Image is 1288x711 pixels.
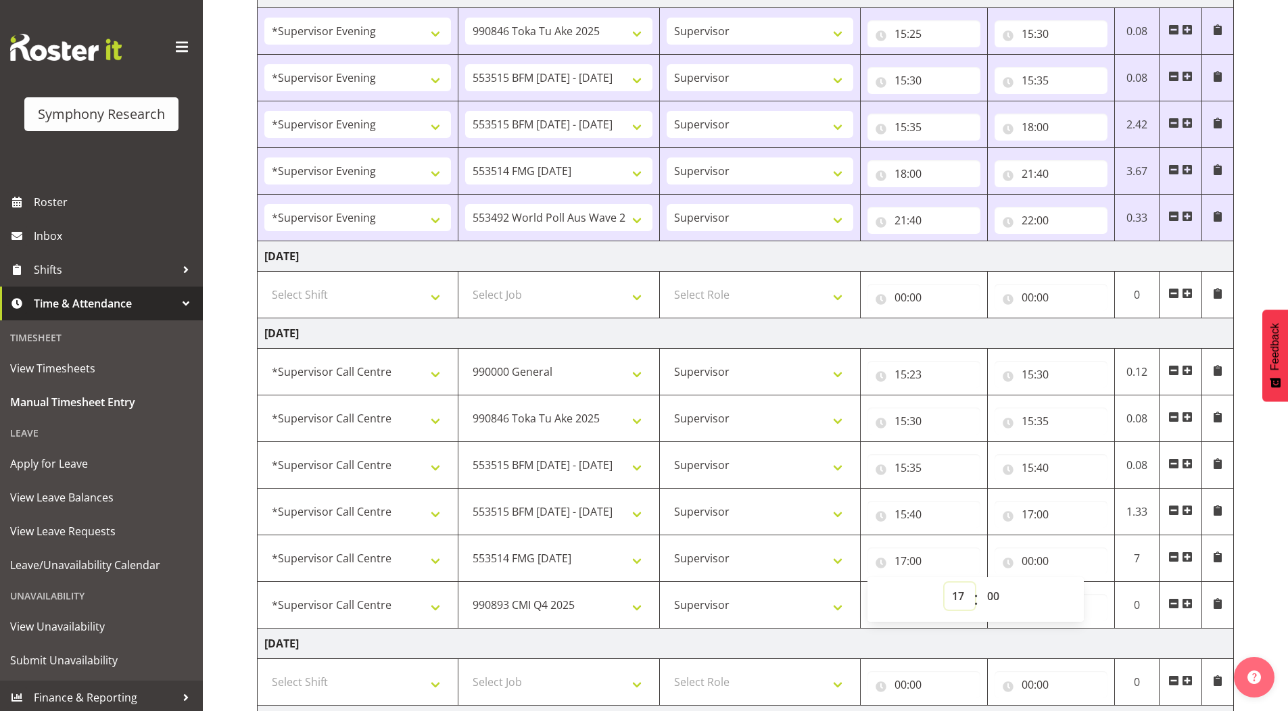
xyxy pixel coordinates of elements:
td: [DATE] [258,318,1234,349]
span: Roster [34,192,196,212]
span: View Unavailability [10,616,193,637]
input: Click to select... [867,207,980,234]
td: [DATE] [258,629,1234,659]
input: Click to select... [995,671,1107,698]
td: 0.08 [1114,8,1160,55]
span: View Leave Requests [10,521,193,541]
input: Click to select... [867,114,980,141]
input: Click to select... [995,160,1107,187]
input: Click to select... [995,361,1107,388]
input: Click to select... [867,408,980,435]
span: Submit Unavailability [10,650,193,670]
td: 0.08 [1114,442,1160,489]
span: Time & Attendance [34,293,176,314]
span: Leave/Unavailability Calendar [10,555,193,575]
a: View Timesheets [3,351,199,385]
td: 2.42 [1114,101,1160,148]
span: Manual Timesheet Entry [10,392,193,412]
img: Rosterit website logo [10,34,122,61]
a: Manual Timesheet Entry [3,385,199,419]
input: Click to select... [867,160,980,187]
img: help-xxl-2.png [1247,670,1261,684]
div: Leave [3,419,199,447]
input: Click to select... [867,361,980,388]
div: Timesheet [3,324,199,351]
input: Click to select... [867,284,980,311]
input: Click to select... [867,454,980,481]
td: 0 [1114,582,1160,629]
td: 0 [1114,272,1160,318]
span: Feedback [1269,323,1281,370]
td: [DATE] [258,241,1234,272]
input: Click to select... [995,454,1107,481]
a: Apply for Leave [3,447,199,481]
td: 0.33 [1114,195,1160,241]
input: Click to select... [995,20,1107,47]
td: 7 [1114,535,1160,582]
a: View Leave Requests [3,514,199,548]
input: Click to select... [867,67,980,94]
span: Finance & Reporting [34,687,176,708]
td: 0 [1114,659,1160,706]
a: Submit Unavailability [3,643,199,677]
span: Inbox [34,226,196,246]
span: View Timesheets [10,358,193,378]
a: Leave/Unavailability Calendar [3,548,199,582]
input: Click to select... [995,547,1107,574]
span: Apply for Leave [10,453,193,474]
span: View Leave Balances [10,487,193,508]
input: Click to select... [867,671,980,698]
input: Click to select... [995,408,1107,435]
input: Click to select... [995,67,1107,94]
td: 1.33 [1114,489,1160,535]
input: Click to select... [867,501,980,528]
a: View Unavailability [3,610,199,643]
input: Click to select... [995,284,1107,311]
td: 0.12 [1114,349,1160,395]
td: 0.08 [1114,55,1160,101]
span: : [974,583,978,616]
div: Symphony Research [38,104,165,124]
button: Feedback - Show survey [1262,310,1288,401]
div: Unavailability [3,582,199,610]
span: Shifts [34,260,176,280]
input: Click to select... [995,114,1107,141]
td: 3.67 [1114,148,1160,195]
input: Click to select... [867,547,980,574]
a: View Leave Balances [3,481,199,514]
input: Click to select... [995,207,1107,234]
input: Click to select... [995,501,1107,528]
td: 0.08 [1114,395,1160,442]
input: Click to select... [867,20,980,47]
